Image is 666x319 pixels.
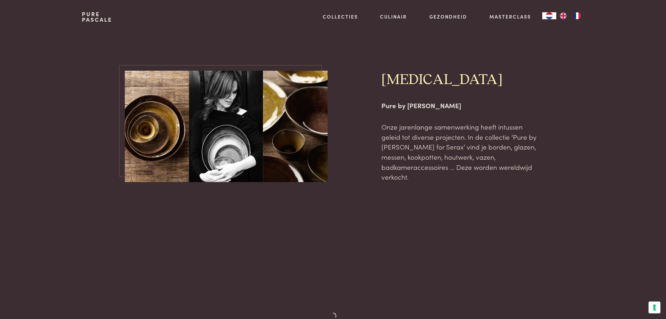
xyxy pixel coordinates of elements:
[570,12,584,19] a: FR
[556,12,570,19] a: EN
[380,13,407,20] a: Culinair
[82,11,112,22] a: PurePascale
[489,13,531,20] a: Masterclass
[381,122,542,182] p: Onze jarenlange samenwerking heeft intussen geleid tot diverse projecten. In de collectie ‘Pure b...
[125,71,328,182] img: pure-pascale-naessens-drieluik2
[429,13,467,20] a: Gezondheid
[323,13,358,20] a: Collecties
[649,301,660,313] button: Uw voorkeuren voor toestemming voor trackingtechnologieën
[542,12,556,19] a: NL
[542,12,556,19] div: Language
[542,12,584,19] aside: Language selected: Nederlands
[381,100,461,110] strong: Pure by [PERSON_NAME]
[381,71,542,89] h2: [MEDICAL_DATA]
[556,12,584,19] ul: Language list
